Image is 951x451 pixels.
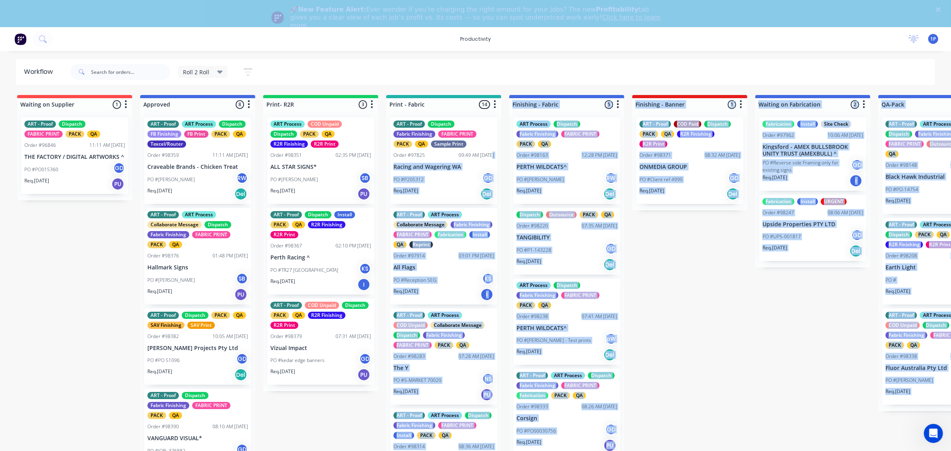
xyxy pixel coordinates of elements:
[270,152,302,159] div: Order #98351
[885,312,917,319] div: ART - Proof
[674,121,701,128] div: COD Paid
[147,423,179,430] div: Order #98390
[762,159,851,174] p: PO #Reverse side Framing only for existing signs
[359,263,371,275] div: KS
[516,222,548,229] div: Order #98220
[147,368,172,375] p: Req. [DATE]
[311,140,339,148] div: R2R Print
[393,332,420,339] div: Dispatch
[516,131,558,138] div: Fabric Finishing
[885,197,910,204] p: Req. [DATE]
[87,131,100,138] div: QA
[885,353,917,360] div: Order #98338
[322,131,335,138] div: QA
[270,368,295,375] p: Req. [DATE]
[393,252,425,259] div: Order #97914
[762,132,794,139] div: Order #97962
[147,152,179,159] div: Order #98359
[270,140,308,148] div: R2R Finishing
[409,241,433,248] div: Reprint
[516,140,535,148] div: PACK
[885,322,920,329] div: COD Unpaid
[851,229,863,241] div: GD
[513,117,620,204] div: ART ProcessDispatchFabric FinishingFABRIC PRINTPACKQAOrder #9816312:28 PM [DATE]PERTH WILDCATS^PO...
[516,176,564,183] p: PO #[PERSON_NAME]
[233,131,246,138] div: QA
[428,312,462,319] div: ART Process
[885,131,912,138] div: Dispatch
[147,392,179,399] div: ART - Proof
[639,187,664,194] p: Req. [DATE]
[931,36,936,43] span: 1P
[308,121,342,128] div: COD Unpaid
[438,131,476,138] div: FABRIC PRINT
[147,264,248,271] p: Hallmark Signs
[393,277,437,284] p: PO #Reception SEG
[554,282,580,289] div: Dispatch
[147,121,179,128] div: ART - Proof
[885,342,904,349] div: PACK
[147,402,189,409] div: Fabric Finishing
[582,403,617,410] div: 08:26 AM [DATE]
[393,221,448,228] div: Collaborate Message
[516,415,617,422] p: Corsign
[639,121,671,128] div: ART - Proof
[516,187,541,194] p: Req. [DATE]
[300,131,319,138] div: PACK
[270,345,371,352] p: Vizual Impact
[271,11,284,24] img: Profile image for Team
[147,131,181,138] div: FB Finishing
[561,382,600,389] div: FABRIC PRINT
[438,422,476,429] div: FABRIC PRINT
[885,288,910,295] p: Req. [DATE]
[636,117,743,204] div: ART - ProofCOD PaidDispatchPACKQAR2R FinishingR2R PrintOrder #9837108:32 AM [DATE]ONMEDIA GROUPPO...
[516,372,548,379] div: ART - Proof
[357,188,370,200] div: PU
[182,392,208,399] div: Dispatch
[762,209,794,216] div: Order #98247
[469,231,490,238] div: Install
[393,353,425,360] div: Order #98283
[270,357,325,364] p: PO #kedar edge banners
[204,221,231,228] div: Dispatch
[211,312,230,319] div: PACK
[267,117,374,204] div: ART ProcessCOD UnpaidDispatchPACKQAR2R FinishingR2R PrintOrder #9835102:35 PM [DATE]ALL STAR SIGN...
[393,412,425,419] div: ART - Proof
[885,231,912,238] div: Dispatch
[24,166,58,173] p: PO #PO015360
[393,131,435,138] div: Fabric Finishing
[270,278,295,285] p: Req. [DATE]
[582,313,617,320] div: 07:41 AM [DATE]
[516,164,617,170] p: PERTH WILDCATS^
[359,353,371,365] div: GD
[480,388,493,401] div: PU
[270,254,371,261] p: Perth Racing ^
[357,368,370,381] div: PU
[270,187,295,194] p: Req. [DATE]
[459,353,494,360] div: 07:28 AM [DATE]
[516,211,543,218] div: Dispatch
[336,242,371,249] div: 02:10 PM [DATE]
[639,140,667,148] div: R2R Print
[885,140,924,148] div: FABRIC PRINT
[516,392,548,399] div: Fabrication
[270,302,302,309] div: ART - Proof
[169,241,182,248] div: QA
[936,7,944,12] div: Close
[885,388,910,395] p: Req. [DATE]
[704,121,731,128] div: Dispatch
[728,172,740,184] div: GD
[187,322,215,329] div: SAV Print
[219,121,246,128] div: Dispatch
[428,412,462,419] div: ART Process
[573,392,586,399] div: QA
[797,121,818,128] div: Install
[821,121,852,128] div: Site Check
[212,152,248,159] div: 11:11 AM [DATE]
[336,152,371,159] div: 02:35 PM [DATE]
[513,208,620,275] div: DispatchOutsourcePACKQAOrder #9822007:35 AM [DATE]TANGIBILITYPO #P1-143228GDReq.[DATE]Del
[147,277,195,284] p: PO #[PERSON_NAME]
[236,273,248,285] div: SB
[451,221,492,228] div: Fabric Finishing
[516,348,541,355] p: Req. [DATE]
